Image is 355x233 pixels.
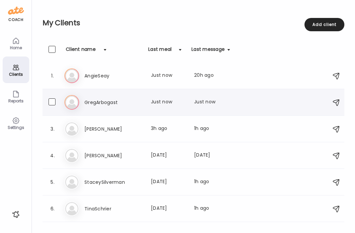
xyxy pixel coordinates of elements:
div: [DATE] [151,205,186,213]
div: Reports [4,99,28,103]
div: 5. [49,178,57,186]
div: Settings [4,125,28,130]
h3: [PERSON_NAME] [84,125,143,133]
div: 1. [49,72,57,80]
h2: My Clients [43,18,344,28]
div: Just now [194,98,230,106]
h3: TinaSchrier [84,205,143,213]
h3: AngieSeay [84,72,143,80]
h3: [PERSON_NAME] [84,152,143,160]
div: 3. [49,125,57,133]
div: Client name [66,46,96,57]
div: Last meal [148,46,172,57]
div: Last message [191,46,225,57]
div: 1h ago [194,178,230,186]
div: 1h ago [194,205,230,213]
div: [DATE] [151,152,186,160]
div: coach [8,17,23,23]
div: 1h ago [194,125,230,133]
div: 20h ago [194,72,230,80]
img: ate [8,5,24,16]
div: Home [4,46,28,50]
h3: StaceySilverman [84,178,143,186]
div: Just now [151,98,186,106]
div: [DATE] [194,152,230,160]
div: 6. [49,205,57,213]
div: 3h ago [151,125,186,133]
h3: GregArbogast [84,98,143,106]
div: Clients [4,72,28,76]
div: [DATE] [151,178,186,186]
div: Add client [304,18,344,31]
div: Just now [151,72,186,80]
div: 4. [49,152,57,160]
